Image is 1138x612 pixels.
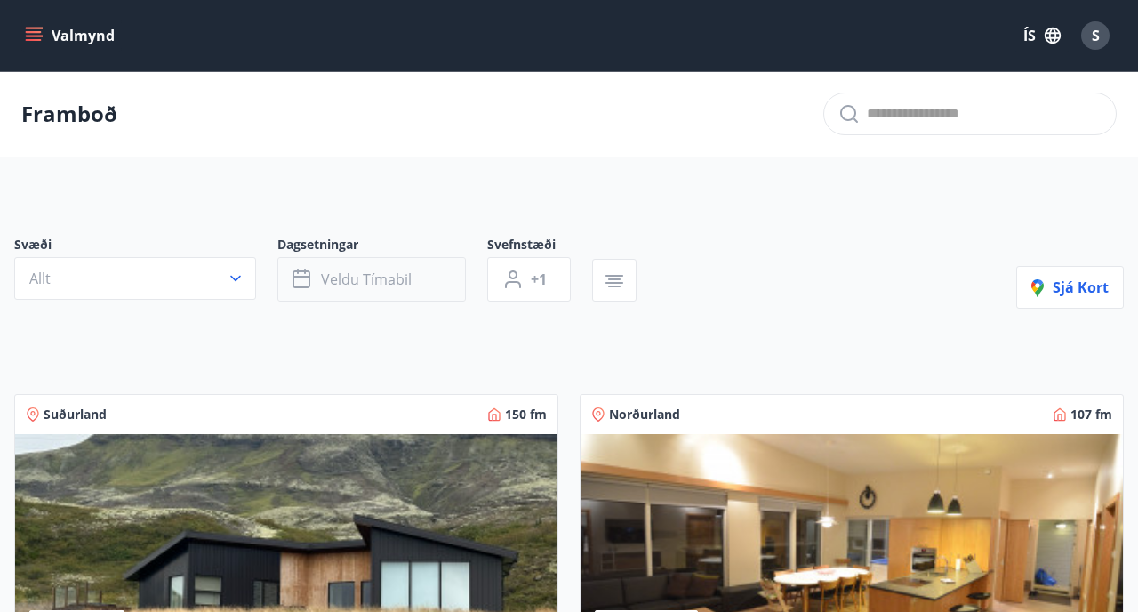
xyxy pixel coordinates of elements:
[1092,26,1100,45] span: S
[609,406,680,423] span: Norðurland
[487,236,592,257] span: Svefnstæði
[44,406,107,423] span: Suðurland
[21,20,122,52] button: menu
[21,99,117,129] p: Framboð
[1014,20,1070,52] button: ÍS
[277,257,466,302] button: Veldu tímabil
[14,257,256,300] button: Allt
[14,236,277,257] span: Svæði
[1031,278,1109,297] span: Sjá kort
[1070,406,1112,423] span: 107 fm
[1016,266,1124,309] button: Sjá kort
[321,270,412,289] span: Veldu tímabil
[505,406,547,423] span: 150 fm
[487,257,571,302] button: +1
[29,269,51,288] span: Allt
[1074,14,1117,57] button: S
[277,236,487,257] span: Dagsetningar
[531,270,547,289] span: +1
